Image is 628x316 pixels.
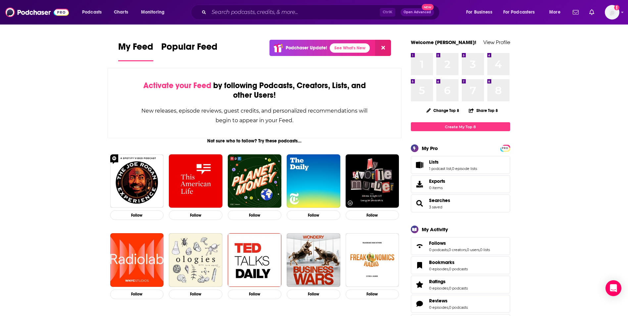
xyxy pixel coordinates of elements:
[228,210,281,220] button: Follow
[118,41,153,61] a: My Feed
[449,267,468,271] a: 0 podcasts
[483,39,510,45] a: View Profile
[429,279,468,285] a: Ratings
[346,154,399,208] img: My Favorite Murder with Karen Kilgariff and Georgia Hardstark
[429,240,446,246] span: Follows
[169,290,222,299] button: Follow
[451,166,452,171] span: ,
[429,298,448,304] span: Reviews
[161,41,217,56] span: Popular Feed
[110,210,164,220] button: Follow
[228,154,281,208] img: Planet Money
[449,247,466,252] a: 0 creators
[118,41,153,56] span: My Feed
[549,8,560,17] span: More
[82,8,102,17] span: Podcasts
[286,45,327,51] p: Podchaser Update!
[422,4,434,10] span: New
[429,267,448,271] a: 0 episodes
[605,5,619,20] img: User Profile
[413,241,426,251] a: Follows
[480,247,490,252] a: 0 lists
[429,166,451,171] a: 1 podcast list
[169,233,222,287] img: Ologies with Alie Ward
[141,106,368,125] div: New releases, episode reviews, guest credits, and personalized recommendations will begin to appe...
[411,194,510,212] span: Searches
[143,80,211,90] span: Activate your Feed
[429,178,445,184] span: Exports
[108,138,402,144] div: Not sure who to follow? Try these podcasts...
[466,8,492,17] span: For Business
[411,39,476,45] a: Welcome [PERSON_NAME]!
[448,286,449,290] span: ,
[169,154,222,208] img: This American Life
[429,185,445,190] span: 0 items
[429,159,439,165] span: Lists
[161,41,217,61] a: Popular Feed
[287,210,340,220] button: Follow
[429,305,448,310] a: 0 episodes
[614,5,619,10] svg: Add a profile image
[429,159,477,165] a: Lists
[411,175,510,193] a: Exports
[545,7,569,18] button: open menu
[501,146,509,151] span: PRO
[5,6,69,19] a: Podchaser - Follow, Share and Rate Podcasts
[411,276,510,293] span: Ratings
[287,233,340,287] img: Business Wars
[605,5,619,20] span: Logged in as AlexMerceron
[110,290,164,299] button: Follow
[461,7,501,18] button: open menu
[448,267,449,271] span: ,
[411,295,510,313] span: Reviews
[452,166,477,171] a: 0 episode lists
[141,8,165,17] span: Monitoring
[287,154,340,208] img: The Daily
[287,290,340,299] button: Follow
[429,197,450,203] a: Searches
[429,259,455,265] span: Bookmarks
[110,7,132,18] a: Charts
[501,145,509,150] a: PRO
[197,5,446,20] div: Search podcasts, credits, & more...
[404,11,431,14] span: Open Advanced
[411,156,510,174] span: Lists
[330,43,370,53] a: See What's New
[413,199,426,208] a: Searches
[110,154,164,208] img: The Joe Rogan Experience
[380,8,395,17] span: Ctrl K
[429,279,446,285] span: Ratings
[114,8,128,17] span: Charts
[228,233,281,287] img: TED Talks Daily
[346,290,399,299] button: Follow
[479,247,480,252] span: ,
[429,286,448,290] a: 0 episodes
[346,210,399,220] button: Follow
[411,256,510,274] span: Bookmarks
[413,280,426,289] a: Ratings
[411,237,510,255] span: Follows
[468,104,498,117] button: Share Top 8
[422,226,448,233] div: My Activity
[429,298,468,304] a: Reviews
[413,299,426,308] a: Reviews
[77,7,110,18] button: open menu
[209,7,380,18] input: Search podcasts, credits, & more...
[110,233,164,287] img: Radiolab
[422,145,438,151] div: My Pro
[136,7,173,18] button: open menu
[449,286,468,290] a: 0 podcasts
[422,106,463,115] button: Change Top 8
[413,261,426,270] a: Bookmarks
